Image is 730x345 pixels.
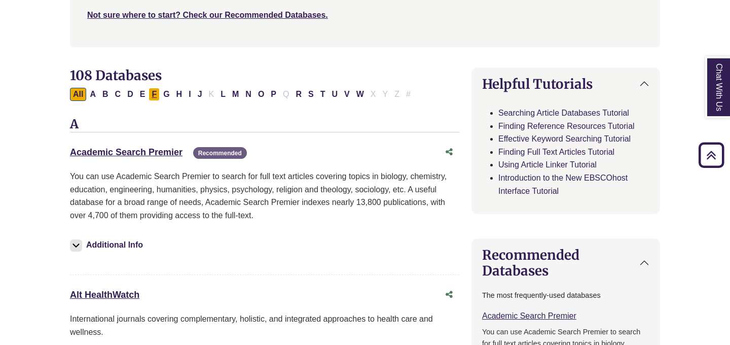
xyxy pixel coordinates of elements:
[305,88,317,101] button: Filter Results S
[498,109,629,117] a: Searching Article Databases Tutorial
[498,148,614,156] a: Finding Full Text Articles Tutorial
[70,170,459,222] p: You can use Academic Search Premier to search for full text articles covering topics in biology, ...
[229,88,242,101] button: Filter Results M
[353,88,367,101] button: Filter Results W
[217,88,229,101] button: Filter Results L
[99,88,112,101] button: Filter Results B
[70,290,139,300] a: Alt HealthWatch
[328,88,341,101] button: Filter Results U
[472,68,660,100] button: Helpful Tutorials
[70,89,415,98] div: Alpha-list to filter by first letter of database name
[87,11,328,19] a: Not sure where to start? Check our Recommended Databases.
[242,88,254,101] button: Filter Results N
[186,88,194,101] button: Filter Results I
[498,160,597,169] a: Using Article Linker Tutorial
[112,88,124,101] button: Filter Results C
[70,147,182,157] a: Academic Search Premier
[341,88,353,101] button: Filter Results V
[498,134,631,143] a: Effective Keyword Searching Tutorial
[124,88,136,101] button: Filter Results D
[268,88,279,101] button: Filter Results P
[695,148,727,162] a: Back to Top
[160,88,172,101] button: Filter Results G
[70,67,162,84] span: 108 Databases
[482,290,649,301] p: The most frequently-used databases
[317,88,328,101] button: Filter Results T
[439,285,459,304] button: Share this database
[173,88,186,101] button: Filter Results H
[87,88,99,101] button: Filter Results A
[195,88,205,101] button: Filter Results J
[70,117,459,132] h3: A
[439,143,459,162] button: Share this database
[70,238,146,252] button: Additional Info
[498,174,628,195] a: Introduction to the New EBSCOhost Interface Tutorial
[193,147,247,159] span: Recommended
[137,88,149,101] button: Filter Results E
[70,313,459,338] p: International journals covering complementary, holistic, and integrated approaches to health care...
[149,88,160,101] button: Filter Results F
[255,88,267,101] button: Filter Results O
[498,122,635,130] a: Finding Reference Resources Tutorial
[472,239,660,287] button: Recommended Databases
[70,88,86,101] button: All
[482,312,576,320] a: Academic Search Premier
[293,88,305,101] button: Filter Results R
